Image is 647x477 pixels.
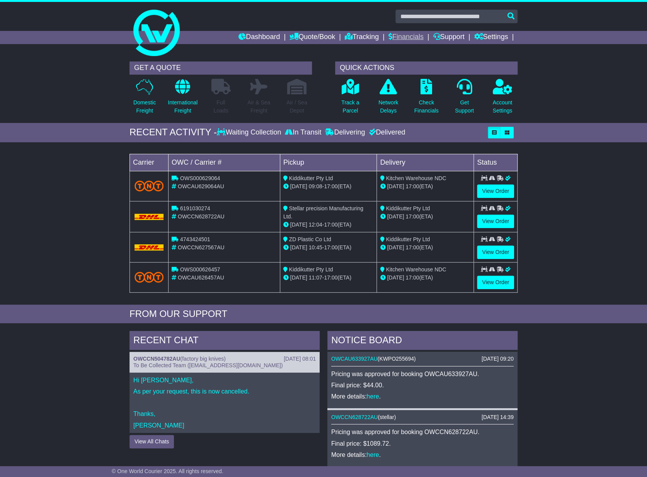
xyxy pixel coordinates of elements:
div: Delivering [323,128,367,137]
span: [DATE] [290,221,307,228]
div: RECENT CHAT [129,331,320,352]
a: OWCCN504782AU [133,356,180,362]
p: As per your request, this is now cancelled. [133,388,316,395]
a: View Order [477,215,514,228]
p: Pricing was approved for booking OWCCN628722AU. [331,428,514,436]
span: KWPO255694 [380,356,414,362]
a: Quote/Book [289,31,335,44]
div: ( ) [331,356,514,362]
div: In Transit [283,128,323,137]
a: AccountSettings [492,78,513,119]
p: Air / Sea Depot [286,99,307,115]
div: ( ) [331,414,514,421]
span: 11:07 [309,274,322,281]
div: FROM OUR SUPPORT [129,308,518,320]
span: 09:08 [309,183,322,189]
a: View Order [477,184,514,198]
span: [DATE] [387,213,404,220]
span: 17:00 [405,213,419,220]
span: stellar [380,414,394,420]
p: More details: . [331,393,514,400]
span: [DATE] [387,183,404,189]
img: TNT_Domestic.png [135,181,163,191]
span: To Be Collected Team ([EMAIL_ADDRESS][DOMAIN_NAME]) [133,362,283,368]
span: 17:00 [324,274,337,281]
a: here [367,393,379,400]
p: Check Financials [414,99,439,115]
span: 17:00 [324,183,337,189]
span: OWCCN628722AU [178,213,225,220]
span: [DATE] [290,244,307,250]
div: - (ETA) [283,221,374,229]
a: Support [433,31,465,44]
td: Status [474,154,518,171]
div: RECENT ACTIVITY - [129,127,217,138]
div: Waiting Collection [217,128,283,137]
span: 17:00 [405,244,419,250]
span: © One World Courier 2025. All rights reserved. [112,468,223,474]
div: [DATE] 08:01 [284,356,316,362]
span: OWS000626457 [180,266,220,273]
p: Pricing was approved for booking OWCAU633927AU. [331,370,514,378]
span: Kitchen Warehouse NDC [386,266,446,273]
a: View Order [477,245,514,259]
span: 17:00 [405,274,419,281]
span: 17:00 [324,244,337,250]
a: Track aParcel [341,78,359,119]
div: GET A QUOTE [129,61,312,75]
div: [DATE] 09:20 [482,356,514,362]
td: Delivery [377,154,474,171]
a: GetSupport [455,78,474,119]
span: ZD Plastic Co Ltd [289,236,331,242]
span: OWCCN627567AU [178,244,225,250]
p: Track a Parcel [341,99,359,115]
span: Kiddikutter Pty Ltd [289,175,333,181]
td: Carrier [130,154,169,171]
a: DomesticFreight [133,78,156,119]
div: (ETA) [380,213,470,221]
p: Domestic Freight [133,99,156,115]
a: here [367,451,379,458]
button: View All Chats [129,435,174,448]
td: Pickup [280,154,377,171]
p: Air & Sea Freight [247,99,270,115]
div: - (ETA) [283,182,374,191]
span: Kiddikutter Pty Ltd [386,205,430,211]
p: Final price: $1089.72. [331,440,514,447]
span: 4743424501 [180,236,210,242]
p: Network Delays [378,99,398,115]
span: 10:45 [309,244,322,250]
div: (ETA) [380,244,470,252]
p: Hi [PERSON_NAME], [133,376,316,384]
a: Dashboard [238,31,280,44]
span: 17:00 [324,221,337,228]
p: Thanks, [133,410,316,417]
span: [DATE] [290,183,307,189]
a: OWCAU633927AU [331,356,378,362]
td: OWC / Carrier # [169,154,280,171]
p: Get Support [455,99,474,115]
img: TNT_Domestic.png [135,272,163,282]
div: NOTICE BOARD [327,331,518,352]
span: [DATE] [387,244,404,250]
p: Final price: $44.00. [331,382,514,389]
a: Financials [388,31,424,44]
p: More details: . [331,451,514,458]
div: (ETA) [380,274,470,282]
a: Tracking [345,31,379,44]
div: Delivered [367,128,405,137]
a: View Order [477,276,514,289]
span: [DATE] [387,274,404,281]
p: International Freight [168,99,198,115]
p: Account Settings [493,99,512,115]
span: OWCAU629064AU [178,183,224,189]
a: OWCCN628722AU [331,414,378,420]
img: DHL.png [135,244,163,250]
a: NetworkDelays [378,78,398,119]
span: [DATE] [290,274,307,281]
span: factory big knives [182,356,224,362]
span: 12:04 [309,221,322,228]
div: - (ETA) [283,244,374,252]
p: [PERSON_NAME] [133,422,316,429]
span: Kiddikutter Pty Ltd [289,266,333,273]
